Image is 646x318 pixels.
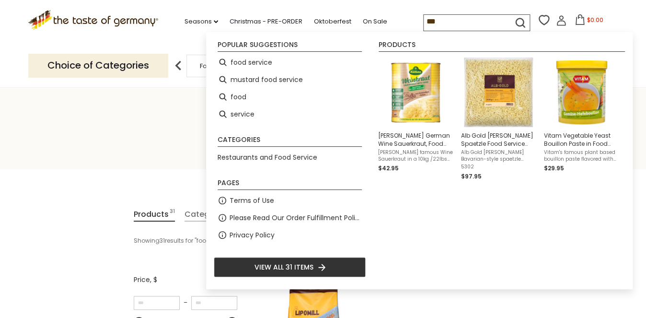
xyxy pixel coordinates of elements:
li: Categories [218,136,362,147]
li: Pages [218,179,362,190]
a: Christmas - PRE-ORDER [230,16,302,27]
li: Please Read Our Order Fulfillment Policies [214,209,366,226]
span: Alb Gold [PERSON_NAME] Bavarian-style spaetzle noodles are a staple of Bavarian/Southwest German ... [461,149,536,163]
li: mustard food service [214,71,366,88]
a: [PERSON_NAME] German Wine Sauerkraut, Food Service Size, 22lbs[PERSON_NAME] famous Wine Sauerkrau... [378,58,453,181]
div: Showing results for " " [134,233,366,249]
li: Kuehne German Wine Sauerkraut, Food Service Size, 22lbs [374,54,457,185]
span: View all 31 items [254,262,313,272]
span: 31 [170,208,175,221]
li: food service [214,54,366,71]
span: Price [134,275,157,285]
li: Privacy Policy [214,226,366,244]
li: Terms of Use [214,192,366,209]
img: previous arrow [169,56,188,75]
span: Vitam's famous plant based bouillon paste flavored with nutritonal yeast - a convenient way to ma... [544,149,619,163]
a: Restaurants and Food Service [218,152,317,163]
b: 31 [160,236,165,245]
a: Vitam Vegetable Yeast Bouillon Paste in Food Service Tub, 2.2lbsVitam's famous plant based bouill... [544,58,619,181]
span: $97.95 [461,172,482,180]
a: Food By Category [200,62,255,70]
h1: Search results [30,129,616,150]
span: 5302 [461,164,536,170]
div: Instant Search Results [206,32,633,289]
a: View Categories Tab [185,208,231,222]
span: , $ [150,275,157,284]
span: [PERSON_NAME] famous Wine Sauerkraut in a 10kg /22lbs bulk tin. Perfect for restaurant, canteen a... [378,149,453,163]
a: Privacy Policy [230,230,275,241]
li: View all 31 items [214,257,366,277]
span: $0.00 [587,16,603,24]
li: Products [379,41,625,52]
li: food [214,88,366,106]
p: Choice of Categories [28,54,168,77]
input: Minimum value [134,296,180,310]
span: Alb Gold [PERSON_NAME] Spaetzle Food Service Case of 4 (2.5 kg each) [461,131,536,148]
li: Restaurants and Food Service [214,149,366,166]
a: Alb Gold [PERSON_NAME] Spaetzle Food Service Case of 4 (2.5 kg each)Alb Gold [PERSON_NAME] Bavari... [461,58,536,181]
a: Seasons [185,16,218,27]
a: Terms of Use [230,195,274,206]
a: View Products Tab [134,208,175,222]
span: – [180,298,191,307]
button: $0.00 [568,14,609,29]
a: On Sale [363,16,387,27]
a: Please Read Our Order Fulfillment Policies [230,212,362,224]
span: $42.95 [378,164,399,172]
li: Vitam Vegetable Yeast Bouillon Paste in Food Service Tub, 2.2lbs [540,54,623,185]
span: [PERSON_NAME] German Wine Sauerkraut, Food Service Size, 22lbs [378,131,453,148]
span: $29.95 [544,164,564,172]
a: Oktoberfest [314,16,351,27]
input: Maximum value [191,296,237,310]
li: Popular suggestions [218,41,362,52]
span: Vitam Vegetable Yeast Bouillon Paste in Food Service Tub, 2.2lbs [544,131,619,148]
li: service [214,106,366,123]
li: Alb Gold Knoepfle Spaetzle Food Service Case of 4 (2.5 kg each) [457,54,540,185]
